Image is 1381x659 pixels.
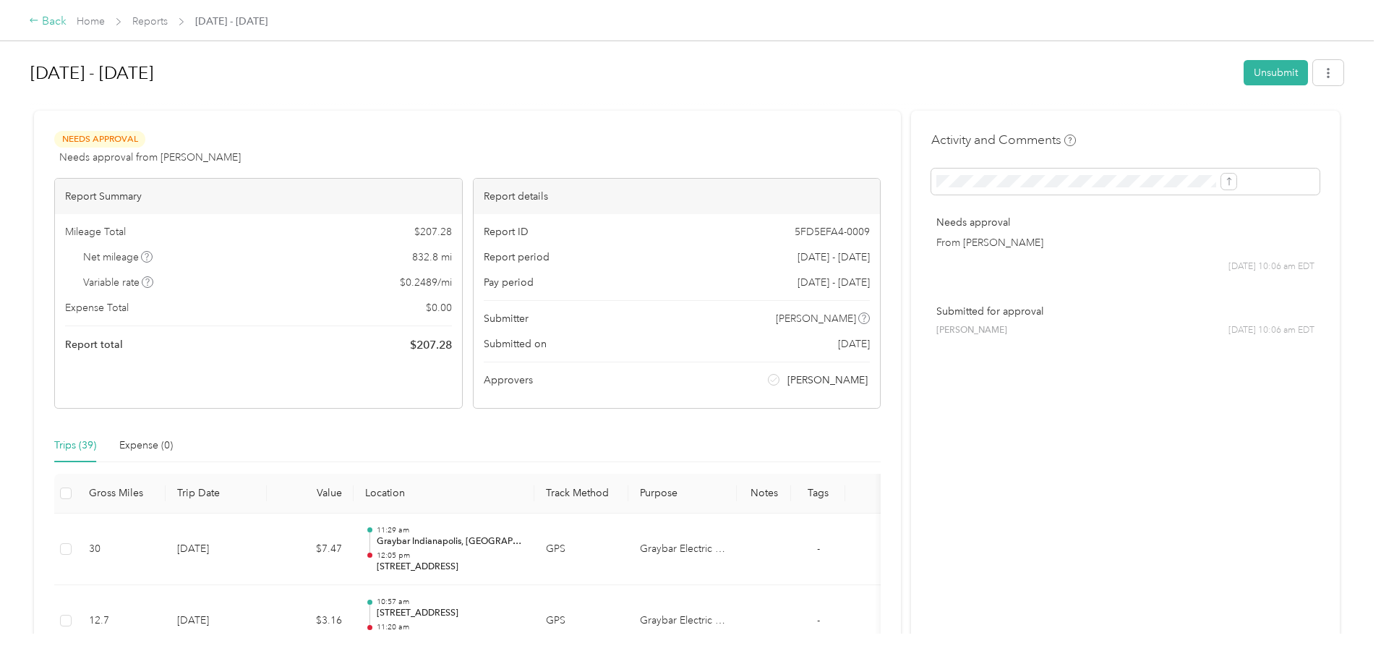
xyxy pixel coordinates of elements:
[776,311,856,326] span: [PERSON_NAME]
[132,15,168,27] a: Reports
[65,224,126,239] span: Mileage Total
[65,300,129,315] span: Expense Total
[377,622,523,632] p: 11:20 am
[628,514,737,586] td: Graybar Electric Company, Inc
[30,56,1234,90] h1: Sep 1 - 30, 2025
[83,250,153,265] span: Net mileage
[377,632,523,645] p: Graybar Indianapolis, [GEOGRAPHIC_DATA]
[195,14,268,29] span: [DATE] - [DATE]
[29,13,67,30] div: Back
[474,179,881,214] div: Report details
[377,561,523,574] p: [STREET_ADDRESS]
[936,215,1314,230] p: Needs approval
[798,250,870,265] span: [DATE] - [DATE]
[354,474,534,514] th: Location
[77,474,166,514] th: Gross Miles
[931,131,1076,149] h4: Activity and Comments
[414,224,452,239] span: $ 207.28
[77,514,166,586] td: 30
[791,474,845,514] th: Tags
[484,336,547,352] span: Submitted on
[484,224,529,239] span: Report ID
[534,474,628,514] th: Track Method
[484,250,550,265] span: Report period
[77,15,105,27] a: Home
[267,514,354,586] td: $7.47
[55,179,462,214] div: Report Summary
[377,550,523,561] p: 12:05 pm
[737,474,791,514] th: Notes
[54,438,96,454] div: Trips (39)
[166,474,267,514] th: Trip Date
[817,543,820,555] span: -
[534,585,628,658] td: GPS
[936,304,1314,319] p: Submitted for approval
[400,275,452,290] span: $ 0.2489 / mi
[267,474,354,514] th: Value
[795,224,870,239] span: 5FD5EFA4-0009
[484,275,534,290] span: Pay period
[1244,60,1308,85] button: Unsubmit
[377,525,523,535] p: 11:29 am
[817,614,820,626] span: -
[166,585,267,658] td: [DATE]
[59,150,241,165] span: Needs approval from [PERSON_NAME]
[484,311,529,326] span: Submitter
[628,474,737,514] th: Purpose
[83,275,154,290] span: Variable rate
[426,300,452,315] span: $ 0.00
[936,324,1007,337] span: [PERSON_NAME]
[119,438,173,454] div: Expense (0)
[838,336,870,352] span: [DATE]
[798,275,870,290] span: [DATE] - [DATE]
[377,535,523,548] p: Graybar Indianapolis, [GEOGRAPHIC_DATA]
[267,585,354,658] td: $3.16
[484,373,533,388] span: Approvers
[65,337,123,352] span: Report total
[787,373,868,388] span: [PERSON_NAME]
[410,336,452,354] span: $ 207.28
[936,235,1314,250] p: From [PERSON_NAME]
[1228,324,1314,337] span: [DATE] 10:06 am EDT
[77,585,166,658] td: 12.7
[377,607,523,620] p: [STREET_ADDRESS]
[377,597,523,607] p: 10:57 am
[1228,260,1314,273] span: [DATE] 10:06 am EDT
[628,585,737,658] td: Graybar Electric Company, Inc
[54,131,145,148] span: Needs Approval
[1300,578,1381,659] iframe: Everlance-gr Chat Button Frame
[412,250,452,265] span: 832.8 mi
[166,514,267,586] td: [DATE]
[534,514,628,586] td: GPS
